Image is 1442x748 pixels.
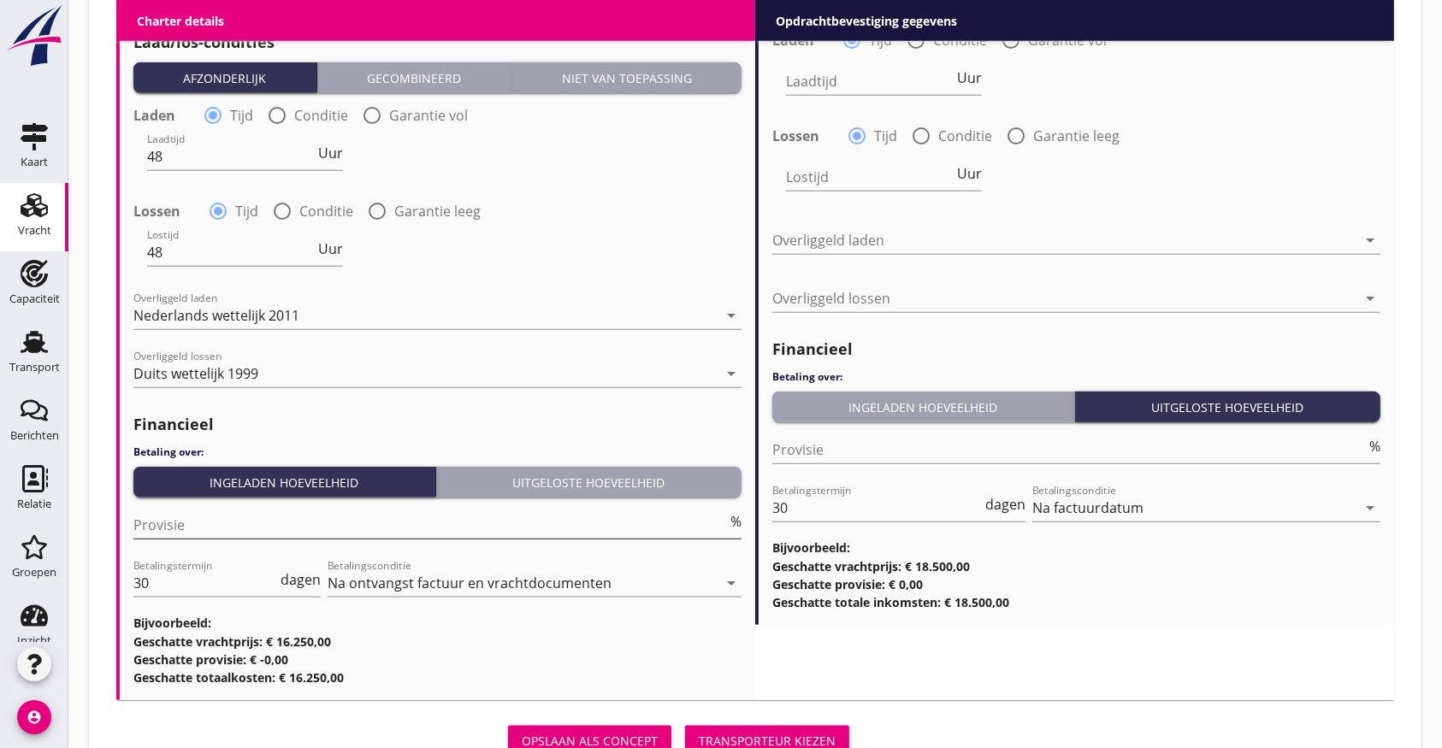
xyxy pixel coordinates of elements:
[294,107,348,124] label: Conditie
[721,363,742,384] i: arrow_drop_down
[133,366,258,381] div: Duits wettelijk 1999
[317,62,512,93] button: Gecombineerd
[318,242,343,256] span: Uur
[147,143,315,170] input: Laadtijd
[161,3,259,21] label: Gasolie toeslag
[938,127,992,144] label: Conditie
[772,494,982,521] input: Betalingstermijn
[133,445,742,460] h4: Betaling over:
[17,635,51,646] div: Inzicht
[10,430,59,441] div: Berichten
[133,62,317,93] button: Afzonderlijk
[727,515,742,528] div: %
[721,573,742,593] i: arrow_drop_down
[443,474,735,492] div: Uitgeloste hoeveelheid
[133,633,742,651] h3: Geschatte vrachtprijs: € 16.250,00
[140,474,428,492] div: Ingeladen hoeveelheid
[394,203,481,220] label: Garantie leeg
[772,32,814,49] strong: Laden
[9,362,60,373] div: Transport
[133,467,436,498] button: Ingeladen hoeveelheid
[772,575,1380,593] h3: Geschatte provisie: € 0,00
[12,567,56,578] div: Groepen
[1360,498,1380,518] i: arrow_drop_down
[772,127,819,144] strong: Lossen
[133,651,742,668] h3: Geschatte provisie: € -0,00
[21,156,48,168] div: Kaart
[957,71,982,85] span: Uur
[133,308,299,323] div: Nederlands wettelijk 2011
[324,69,505,87] div: Gecombineerd
[133,668,742,686] h3: Geschatte totaalkosten: € 16.250,00
[1360,288,1380,309] i: arrow_drop_down
[1028,32,1107,49] label: Garantie vol
[133,614,742,632] h3: Bijvoorbeeld:
[874,127,897,144] label: Tijd
[230,107,253,124] label: Tijd
[1366,439,1380,453] div: %
[133,413,742,436] h2: Financieel
[982,498,1025,511] div: dagen
[772,436,1366,463] input: Provisie
[518,69,735,87] div: Niet van toepassing
[17,700,51,734] i: account_circle
[133,31,742,54] h2: Laad/los-condities
[9,293,60,304] div: Capaciteit
[133,511,727,539] input: Provisie
[772,369,1380,385] h4: Betaling over:
[277,573,321,586] div: dagen
[772,392,1075,422] button: Ingeladen hoeveelheid
[869,32,892,49] label: Tijd
[772,338,1380,361] h2: Financieel
[721,305,742,326] i: arrow_drop_down
[1360,230,1380,250] i: arrow_drop_down
[772,593,1380,611] h3: Geschatte totale inkomsten: € 18.500,00
[957,167,982,180] span: Uur
[140,69,310,87] div: Afzonderlijk
[328,575,612,591] div: Na ontvangst factuur en vrachtdocumenten
[147,239,315,266] input: Lostijd
[389,107,468,124] label: Garantie vol
[133,203,180,220] strong: Lossen
[299,203,353,220] label: Conditie
[133,569,277,597] input: Betalingstermijn
[17,498,51,509] div: Relatie
[3,4,65,68] img: logo-small.a267ee39.svg
[779,398,1067,416] div: Ingeladen hoeveelheid
[511,62,742,93] button: Niet van toepassing
[318,146,343,160] span: Uur
[436,467,742,498] button: Uitgeloste hoeveelheid
[235,203,258,220] label: Tijd
[786,68,954,95] input: Laadtijd
[933,32,987,49] label: Conditie
[772,539,1380,557] h3: Bijvoorbeeld:
[18,225,51,236] div: Vracht
[1033,127,1120,144] label: Garantie leeg
[772,557,1380,575] h3: Geschatte vrachtprijs: € 18.500,00
[1032,500,1144,515] div: Na factuurdatum
[786,163,954,191] input: Lostijd
[1082,398,1374,416] div: Uitgeloste hoeveelheid
[1075,392,1380,422] button: Uitgeloste hoeveelheid
[133,107,175,124] strong: Laden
